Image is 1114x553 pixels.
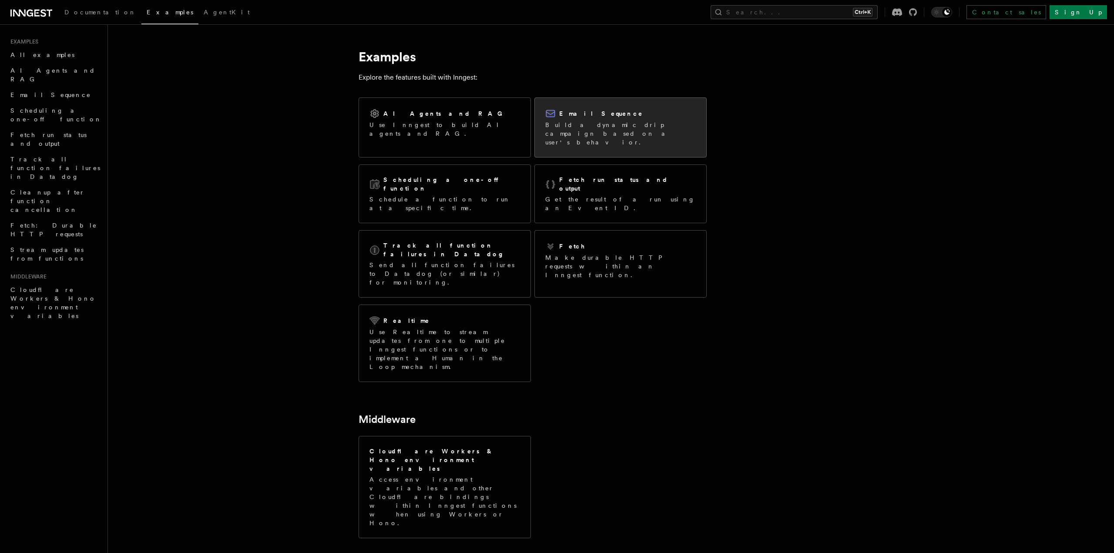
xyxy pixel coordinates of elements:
[141,3,198,24] a: Examples
[711,5,878,19] button: Search...Ctrl+K
[534,230,707,298] a: FetchMake durable HTTP requests within an Inngest function.
[559,109,643,118] h2: Email Sequence
[59,3,141,23] a: Documentation
[10,107,102,123] span: Scheduling a one-off function
[369,447,520,473] h2: Cloudflare Workers & Hono environment variables
[359,164,531,223] a: Scheduling a one-off functionSchedule a function to run at a specific time.
[7,151,102,184] a: Track all function failures in Datadog
[931,7,952,17] button: Toggle dark mode
[559,175,696,193] h2: Fetch run status and output
[7,103,102,127] a: Scheduling a one-off function
[10,286,96,319] span: Cloudflare Workers & Hono environment variables
[383,241,520,258] h2: Track all function failures in Datadog
[10,91,91,98] span: Email Sequence
[7,87,102,103] a: Email Sequence
[7,38,38,45] span: Examples
[383,109,507,118] h2: AI Agents and RAG
[10,222,97,238] span: Fetch: Durable HTTP requests
[10,156,100,180] span: Track all function failures in Datadog
[359,71,707,84] p: Explore the features built with Inngest:
[369,195,520,212] p: Schedule a function to run at a specific time.
[545,253,696,279] p: Make durable HTTP requests within an Inngest function.
[853,8,872,17] kbd: Ctrl+K
[7,242,102,266] a: Stream updates from functions
[545,121,696,147] p: Build a dynamic drip campaign based on a user's behavior.
[369,261,520,287] p: Send all function failures to Datadog (or similar) for monitoring.
[10,189,85,213] span: Cleanup after function cancellation
[369,328,520,371] p: Use Realtime to stream updates from one to multiple Inngest functions or to implement a Human in ...
[369,121,520,138] p: Use Inngest to build AI agents and RAG.
[7,47,102,63] a: All examples
[7,218,102,242] a: Fetch: Durable HTTP requests
[966,5,1046,19] a: Contact sales
[10,67,95,83] span: AI Agents and RAG
[204,9,250,16] span: AgentKit
[534,97,707,158] a: Email SequenceBuild a dynamic drip campaign based on a user's behavior.
[369,475,520,527] p: Access environment variables and other Cloudflare bindings within Inngest functions when using Wo...
[559,242,586,251] h2: Fetch
[10,51,74,58] span: All examples
[359,436,531,538] a: Cloudflare Workers & Hono environment variablesAccess environment variables and other Cloudflare ...
[7,63,102,87] a: AI Agents and RAG
[383,175,520,193] h2: Scheduling a one-off function
[10,246,84,262] span: Stream updates from functions
[7,127,102,151] a: Fetch run status and output
[545,195,696,212] p: Get the result of a run using an Event ID.
[7,273,47,280] span: Middleware
[534,164,707,223] a: Fetch run status and outputGet the result of a run using an Event ID.
[7,282,102,324] a: Cloudflare Workers & Hono environment variables
[359,49,707,64] h1: Examples
[64,9,136,16] span: Documentation
[359,413,416,426] a: Middleware
[359,97,531,158] a: AI Agents and RAGUse Inngest to build AI agents and RAG.
[359,305,531,382] a: RealtimeUse Realtime to stream updates from one to multiple Inngest functions or to implement a H...
[7,184,102,218] a: Cleanup after function cancellation
[198,3,255,23] a: AgentKit
[359,230,531,298] a: Track all function failures in DatadogSend all function failures to Datadog (or similar) for moni...
[383,316,430,325] h2: Realtime
[147,9,193,16] span: Examples
[1050,5,1107,19] a: Sign Up
[10,131,87,147] span: Fetch run status and output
